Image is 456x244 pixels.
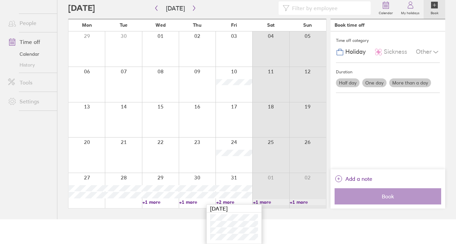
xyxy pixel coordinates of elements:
[289,2,367,15] input: Filter by employee
[339,193,436,199] span: Book
[335,188,441,204] button: Book
[336,78,360,87] label: Half day
[384,48,407,55] span: Sickness
[207,205,261,213] div: [DATE]
[303,22,312,28] span: Sun
[155,22,166,28] span: Wed
[336,67,440,77] div: Duration
[267,22,275,28] span: Sat
[375,9,397,15] label: Calendar
[345,173,372,184] span: Add a note
[216,199,252,205] a: +2 more
[3,35,57,49] a: Time off
[3,59,57,70] a: History
[362,78,387,87] label: One day
[193,22,201,28] span: Thu
[120,22,127,28] span: Tue
[335,22,365,28] div: Book time off
[427,9,443,15] label: Book
[3,16,57,30] a: People
[231,22,237,28] span: Fri
[253,199,289,205] a: +1 more
[142,199,178,205] a: +1 more
[335,173,372,184] button: Add a note
[290,199,326,205] a: +1 more
[3,49,57,59] a: Calendar
[161,3,190,14] button: [DATE]
[179,199,215,205] a: +1 more
[416,46,440,58] div: Other
[336,35,440,46] div: Time off category
[345,48,366,55] span: Holiday
[389,78,431,87] label: More than a day
[82,22,92,28] span: Mon
[3,95,57,108] a: Settings
[3,76,57,89] a: Tools
[397,9,424,15] label: My holidays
